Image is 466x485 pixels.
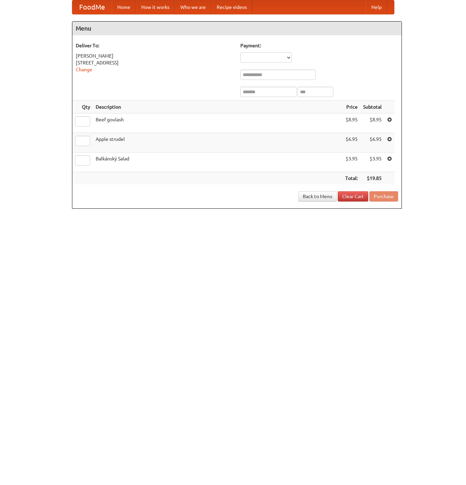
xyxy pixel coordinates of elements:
[360,113,384,133] td: $8.95
[360,133,384,153] td: $6.95
[76,67,92,72] a: Change
[211,0,252,14] a: Recipe videos
[93,153,343,172] td: Balkánský Salad
[93,101,343,113] th: Description
[112,0,136,14] a: Home
[72,22,402,35] h4: Menu
[136,0,175,14] a: How it works
[369,191,398,202] button: Purchase
[72,0,112,14] a: FoodMe
[360,172,384,185] th: $19.85
[93,133,343,153] td: Apple strudel
[360,101,384,113] th: Subtotal
[298,191,337,202] a: Back to Menu
[76,42,234,49] h5: Deliver To:
[343,113,360,133] td: $8.95
[76,59,234,66] div: [STREET_ADDRESS]
[343,153,360,172] td: $3.95
[360,153,384,172] td: $3.95
[343,172,360,185] th: Total:
[240,42,398,49] h5: Payment:
[343,101,360,113] th: Price
[366,0,387,14] a: Help
[76,52,234,59] div: [PERSON_NAME]
[343,133,360,153] td: $6.95
[93,113,343,133] td: Beef goulash
[72,101,93,113] th: Qty
[338,191,368,202] a: Clear Cart
[175,0,211,14] a: Who we are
